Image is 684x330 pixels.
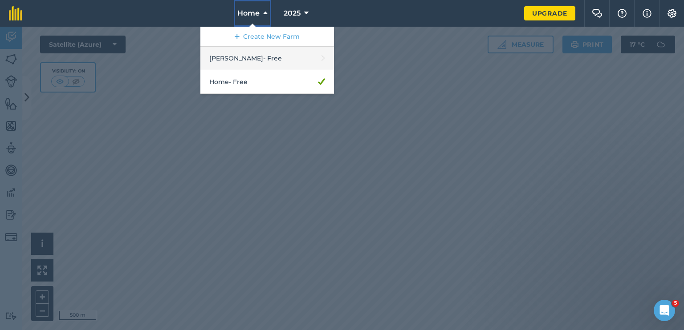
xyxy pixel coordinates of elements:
[524,6,575,20] a: Upgrade
[237,8,260,19] span: Home
[284,8,301,19] span: 2025
[643,8,651,19] img: svg+xml;base64,PHN2ZyB4bWxucz0iaHR0cDovL3d3dy53My5vcmcvMjAwMC9zdmciIHdpZHRoPSIxNyIgaGVpZ2h0PSIxNy...
[672,300,679,307] span: 5
[200,47,334,70] a: [PERSON_NAME]- Free
[617,9,627,18] img: A question mark icon
[9,6,22,20] img: fieldmargin Logo
[667,9,677,18] img: A cog icon
[654,300,675,321] iframe: Intercom live chat
[200,70,334,94] a: Home- Free
[592,9,603,18] img: Two speech bubbles overlapping with the left bubble in the forefront
[200,27,334,47] a: Create New Farm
